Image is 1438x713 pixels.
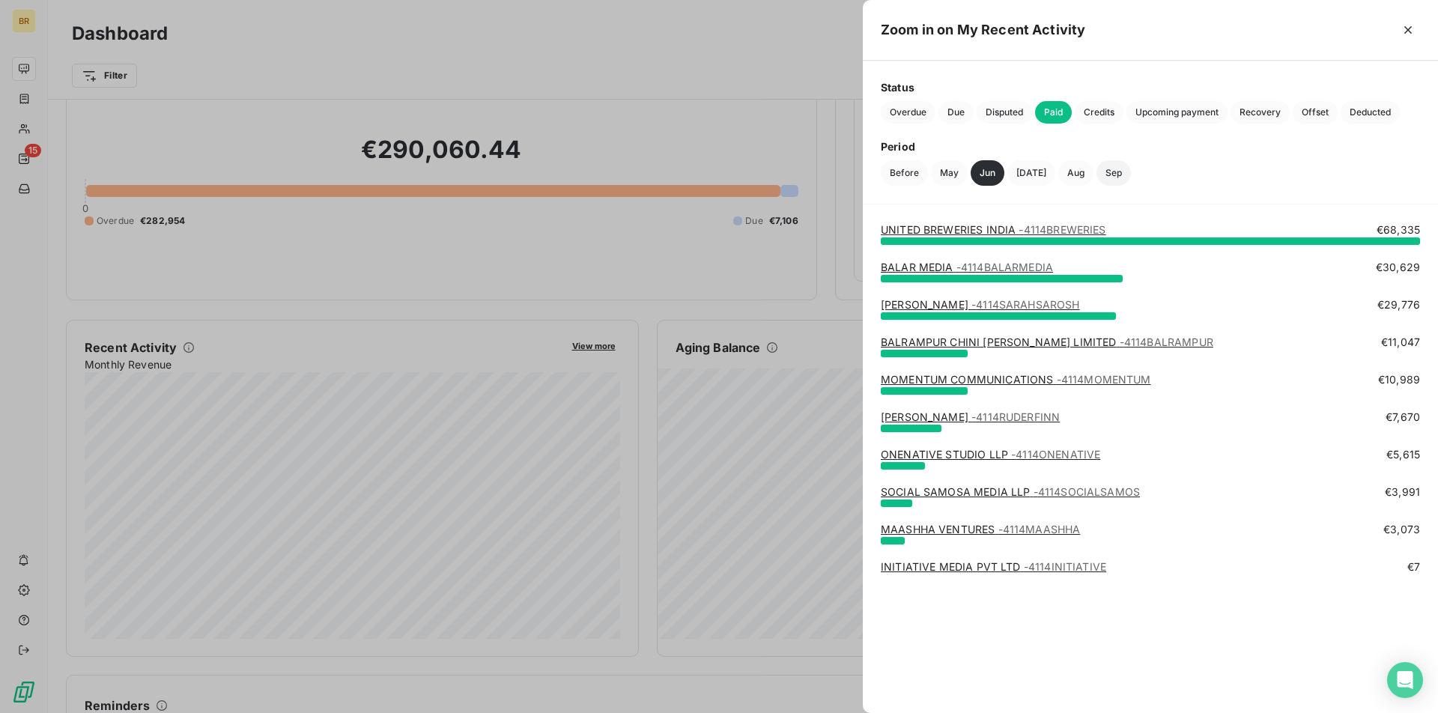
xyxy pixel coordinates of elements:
[881,79,1420,95] span: Status
[1024,560,1106,573] span: - 4114INITIATIVE
[1035,101,1072,124] button: Paid
[881,485,1140,498] a: SOCIAL SAMOSA MEDIA LLP
[1126,101,1228,124] button: Upcoming payment
[881,523,1080,535] a: MAASHHA VENTURES
[971,160,1004,186] button: Jun
[881,373,1151,386] a: MOMENTUM COMMUNICATIONS
[881,160,928,186] button: Before
[881,139,1420,154] span: Period
[1075,101,1123,124] button: Credits
[881,261,1053,273] a: BALAR MEDIA
[1386,410,1420,425] span: €7,670
[1378,372,1420,387] span: €10,989
[1387,662,1423,698] div: Open Intercom Messenger
[1120,336,1213,348] span: - 4114BALRAMPUR
[1386,447,1420,462] span: €5,615
[998,523,1081,535] span: - 4114MAASHHA
[1407,559,1420,574] span: €7
[881,336,1213,348] a: BALRAMPUR CHINI [PERSON_NAME] LIMITED
[971,298,1079,311] span: - 4114SARAHSAROSH
[1058,160,1093,186] button: Aug
[1034,485,1140,498] span: - 4114SOCIALSAMOS
[881,410,1060,423] a: [PERSON_NAME]
[1007,160,1055,186] button: [DATE]
[931,160,968,186] button: May
[1231,101,1290,124] button: Recovery
[1019,223,1105,236] span: - 4114BREWERIES
[1377,297,1420,312] span: €29,776
[971,410,1060,423] span: - 4114RUDERFINN
[956,261,1053,273] span: - 4114BALARMEDIA
[881,19,1085,40] h5: Zoom in on My Recent Activity
[938,101,974,124] button: Due
[881,101,935,124] button: Overdue
[1096,160,1131,186] button: Sep
[881,223,1106,236] a: UNITED BREWERIES INDIA
[1383,522,1420,537] span: €3,073
[1381,335,1420,350] span: €11,047
[977,101,1032,124] button: Disputed
[881,298,1080,311] a: [PERSON_NAME]
[1376,260,1420,275] span: €30,629
[1341,101,1400,124] button: Deducted
[1011,448,1100,461] span: - 4114ONENATIVE
[1293,101,1338,124] button: Offset
[1057,373,1151,386] span: - 4114MOMENTUM
[1377,222,1420,237] span: €68,335
[1385,485,1420,500] span: €3,991
[881,560,1106,573] a: INITIATIVE MEDIA PVT LTD
[881,448,1100,461] a: ONENATIVE STUDIO LLP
